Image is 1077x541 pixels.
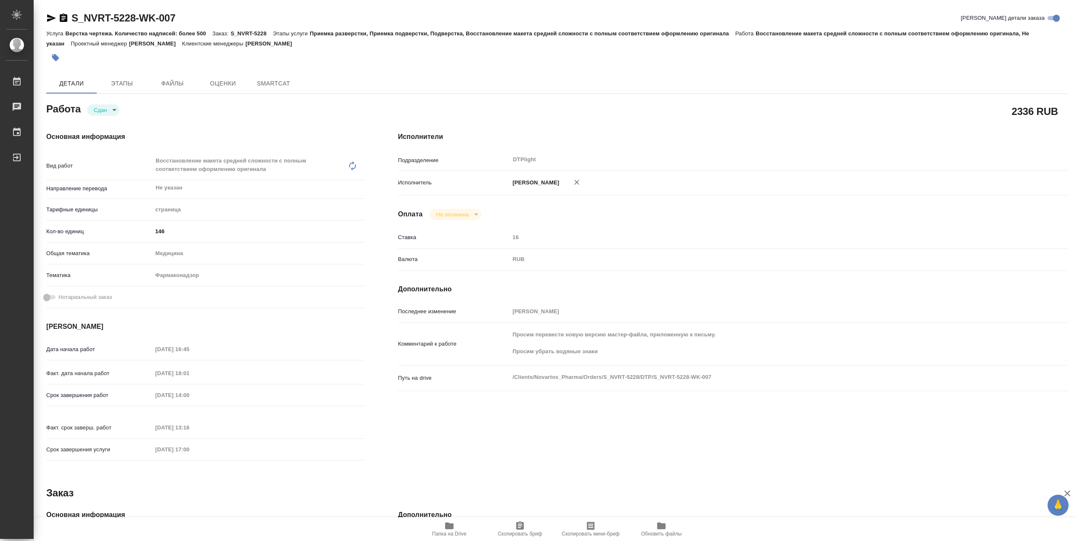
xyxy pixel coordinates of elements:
[398,233,509,242] p: Ставка
[509,370,1012,384] textarea: /Clients/Novartos_Pharma/Orders/S_NVRT-5228/DTP/S_NVRT-5228-WK-007
[430,209,481,220] div: Сдан
[398,284,1068,294] h4: Дополнительно
[509,305,1012,317] input: Пустое поле
[509,328,1012,359] textarea: Просим перевести новую версию мастер-файла, приложенную к письму. Просим убрать водяные знаки
[398,132,1068,142] h4: Исполнители
[102,78,142,89] span: Этапы
[398,209,423,219] h4: Оплата
[253,78,294,89] span: SmartCat
[87,104,119,116] div: Сдан
[152,421,226,434] input: Пустое поле
[152,203,364,217] div: страница
[1048,495,1069,516] button: 🙏
[398,374,509,382] p: Путь на drive
[398,255,509,264] p: Валюта
[46,30,65,37] p: Услуга
[434,211,471,218] button: Не оплачена
[641,531,682,537] span: Обновить файлы
[46,271,152,280] p: Тематика
[961,14,1045,22] span: [PERSON_NAME] детали заказа
[46,13,56,23] button: Скопировать ссылку для ЯМессенджера
[398,510,1068,520] h4: Дополнительно
[51,78,92,89] span: Детали
[212,30,231,37] p: Заказ:
[152,78,193,89] span: Файлы
[509,231,1012,243] input: Пустое поле
[626,517,697,541] button: Обновить файлы
[58,13,69,23] button: Скопировать ссылку
[46,227,152,236] p: Кол-во единиц
[398,179,509,187] p: Исполнитель
[46,322,364,332] h4: [PERSON_NAME]
[152,389,226,401] input: Пустое поле
[562,531,619,537] span: Скопировать мини-бриф
[568,173,586,192] button: Удалить исполнителя
[735,30,756,37] p: Работа
[152,225,364,237] input: ✎ Введи что-нибудь
[46,391,152,400] p: Срок завершения работ
[46,510,364,520] h4: Основная информация
[46,486,74,500] h2: Заказ
[46,249,152,258] p: Общая тематика
[46,369,152,378] p: Факт. дата начала работ
[1012,104,1058,118] h2: 2336 RUB
[310,30,735,37] p: Приемка разверстки, Приемка подверстки, Подверстка, Восстановление макета средней сложности с пол...
[231,30,273,37] p: S_NVRT-5228
[182,40,246,47] p: Клиентские менеджеры
[65,30,212,37] p: Верстка чертежа. Количество надписей: более 500
[129,40,182,47] p: [PERSON_NAME]
[398,307,509,316] p: Последнее изменение
[46,424,152,432] p: Факт. срок заверш. работ
[485,517,555,541] button: Скопировать бриф
[46,48,65,67] button: Добавить тэг
[245,40,298,47] p: [PERSON_NAME]
[46,101,81,116] h2: Работа
[46,445,152,454] p: Срок завершения услуги
[152,246,364,261] div: Медицина
[152,268,364,282] div: Фармаконадзор
[58,293,112,301] span: Нотариальный заказ
[46,132,364,142] h4: Основная информация
[46,205,152,214] p: Тарифные единицы
[398,340,509,348] p: Комментарий к работе
[498,531,542,537] span: Скопировать бриф
[46,162,152,170] p: Вид работ
[152,367,226,379] input: Пустое поле
[398,156,509,165] p: Подразделение
[555,517,626,541] button: Скопировать мини-бриф
[509,179,559,187] p: [PERSON_NAME]
[152,343,226,355] input: Пустое поле
[509,252,1012,267] div: RUB
[72,12,175,24] a: S_NVRT-5228-WK-007
[71,40,129,47] p: Проектный менеджер
[152,443,226,456] input: Пустое поле
[273,30,310,37] p: Этапы услуги
[46,345,152,354] p: Дата начала работ
[1051,496,1065,514] span: 🙏
[91,107,109,114] button: Сдан
[432,531,467,537] span: Папка на Drive
[203,78,243,89] span: Оценки
[414,517,485,541] button: Папка на Drive
[46,184,152,193] p: Направление перевода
